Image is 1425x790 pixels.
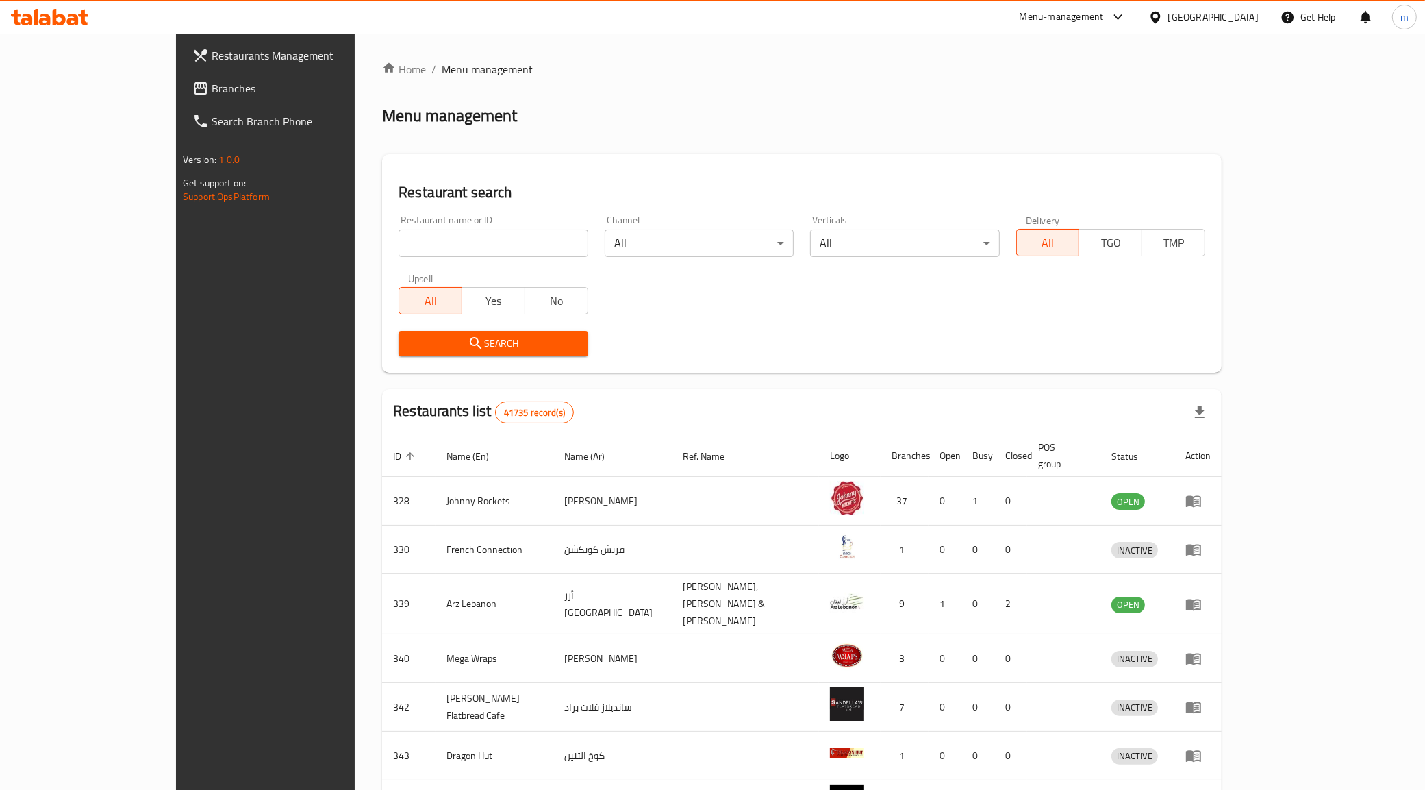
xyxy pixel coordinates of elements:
[431,61,436,77] li: /
[1185,748,1211,764] div: Menu
[1174,435,1222,477] th: Action
[183,188,270,206] a: Support.OpsPlatform
[830,530,864,564] img: French Connection
[436,574,553,634] td: Arz Lebanon
[1111,651,1158,667] div: INACTIVE
[1185,699,1211,715] div: Menu
[929,574,961,634] td: 1
[961,634,994,683] td: 0
[1142,229,1205,256] button: TMP
[1038,439,1084,472] span: POS group
[1022,233,1074,253] span: All
[1026,215,1060,225] label: Delivery
[564,448,622,465] span: Name (Ar)
[393,401,574,423] h2: Restaurants list
[553,477,672,526] td: [PERSON_NAME]
[553,574,672,634] td: أرز [GEOGRAPHIC_DATA]
[1185,596,1211,613] div: Menu
[1185,493,1211,509] div: Menu
[399,287,462,314] button: All
[462,287,525,314] button: Yes
[881,732,929,780] td: 1
[436,732,553,780] td: Dragon Hut
[1079,229,1142,256] button: TGO
[1111,597,1145,613] div: OPEN
[1111,700,1158,715] span: INACTIVE
[929,477,961,526] td: 0
[436,526,553,574] td: French Connection
[1111,651,1158,667] span: INACTIVE
[1085,233,1137,253] span: TGO
[605,230,794,257] div: All
[1111,493,1145,510] div: OPEN
[961,574,994,634] td: 0
[496,406,573,419] span: 41735 record(s)
[218,151,240,169] span: 1.0.0
[1185,650,1211,667] div: Menu
[1168,10,1259,25] div: [GEOGRAPHIC_DATA]
[1111,748,1158,765] div: INACTIVE
[994,683,1027,732] td: 0
[212,80,403,97] span: Branches
[961,477,994,526] td: 1
[436,634,553,683] td: Mega Wraps
[1111,448,1156,465] span: Status
[399,331,588,356] button: Search
[393,448,419,465] span: ID
[408,273,433,283] label: Upsell
[881,634,929,683] td: 3
[994,477,1027,526] td: 0
[382,105,517,127] h2: Menu management
[409,335,577,352] span: Search
[961,732,994,780] td: 0
[1185,541,1211,558] div: Menu
[961,683,994,732] td: 0
[683,448,743,465] span: Ref. Name
[495,402,574,423] div: Total records count
[961,435,994,477] th: Busy
[881,574,929,634] td: 9
[994,435,1027,477] th: Closed
[436,477,553,526] td: Johnny Rockets
[1016,229,1080,256] button: All
[399,230,588,257] input: Search for restaurant name or ID..
[1111,597,1145,613] span: OPEN
[183,151,216,169] span: Version:
[994,634,1027,683] td: 0
[830,481,864,515] img: Johnny Rockets
[399,182,1205,203] h2: Restaurant search
[830,584,864,619] img: Arz Lebanon
[929,526,961,574] td: 0
[183,174,246,192] span: Get support on:
[446,448,507,465] span: Name (En)
[929,435,961,477] th: Open
[553,526,672,574] td: فرنش كونكشن
[1183,396,1216,429] div: Export file
[531,291,583,311] span: No
[553,732,672,780] td: كوخ التنين
[929,732,961,780] td: 0
[1111,542,1158,558] div: INACTIVE
[212,47,403,64] span: Restaurants Management
[181,105,414,138] a: Search Branch Phone
[436,683,553,732] td: [PERSON_NAME] Flatbread Cafe
[929,683,961,732] td: 0
[881,683,929,732] td: 7
[881,435,929,477] th: Branches
[553,634,672,683] td: [PERSON_NAME]
[810,230,999,257] div: All
[1111,700,1158,716] div: INACTIVE
[525,287,588,314] button: No
[830,687,864,721] img: Sandella's Flatbread Cafe
[994,732,1027,780] td: 0
[819,435,881,477] th: Logo
[382,61,1222,77] nav: breadcrumb
[929,634,961,683] td: 0
[994,526,1027,574] td: 0
[468,291,520,311] span: Yes
[181,39,414,72] a: Restaurants Management
[881,526,929,574] td: 1
[961,526,994,574] td: 0
[830,639,864,673] img: Mega Wraps
[1148,233,1200,253] span: TMP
